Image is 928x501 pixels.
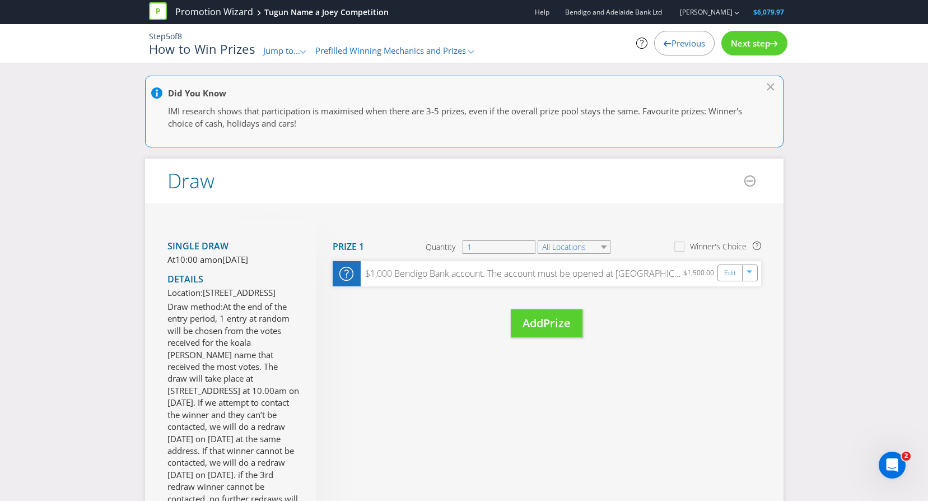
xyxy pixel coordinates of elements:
iframe: Intercom live chat [879,452,906,479]
div: $1,500.00 [683,267,717,281]
span: Bendigo and Adelaide Bank Ltd [565,7,662,17]
span: 8 [178,31,182,41]
span: Quantity [426,242,455,253]
div: $1,000 Bendigo Bank account. The account must be opened at [GEOGRAPHIC_DATA], [STREET_ADDRESS]. T... [361,267,683,280]
span: At [167,254,175,265]
span: [STREET_ADDRESS] [203,287,276,298]
button: AddPrize [511,309,582,338]
a: [PERSON_NAME] [669,7,733,17]
h1: How to Win Prizes [149,42,255,55]
span: of [170,31,178,41]
span: Location: [167,287,203,298]
h2: Draw [167,170,214,192]
span: Draw method: [167,301,223,312]
p: IMI research shows that participation is maximised when there are 3-5 prizes, even if the overall... [168,105,749,129]
span: $6,079.97 [753,7,784,17]
h4: Details [167,275,299,285]
span: Next step [731,38,770,49]
span: Step [149,31,166,41]
a: Help [535,7,549,17]
span: Prize [543,316,571,331]
div: Winner's Choice [690,241,747,252]
div: Tugun Name a Joey Competition [264,7,389,18]
h4: Single draw [167,242,299,252]
span: Jump to... [263,45,300,56]
span: Add [523,316,543,331]
h4: Prize 1 [333,242,364,252]
span: [DATE] [222,254,248,265]
span: 10:00 am [175,254,212,265]
h3: Drag here to move prize [333,312,357,361]
span: Prefilled Winning Mechanics and Prizes [315,45,466,56]
a: Edit [724,267,736,280]
a: Promotion Wizard [175,6,253,18]
span: Previous [671,38,705,49]
span: on [212,254,222,265]
span: 2 [902,452,911,461]
span: 5 [166,31,170,41]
